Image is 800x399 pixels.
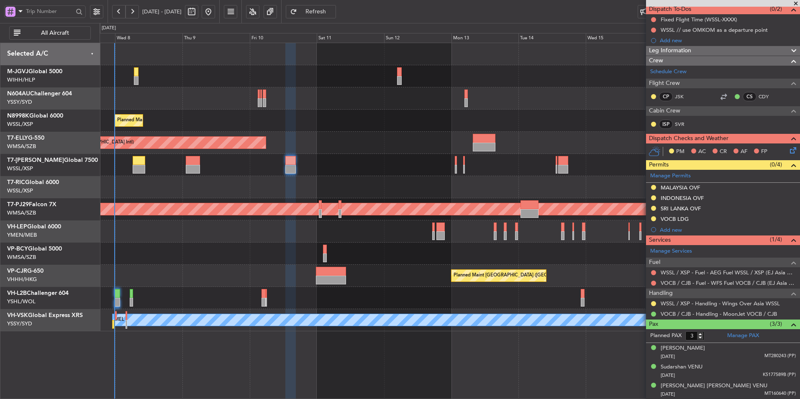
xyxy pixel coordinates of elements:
span: AF [741,148,747,156]
div: [PERSON_NAME] [PERSON_NAME] VENU [661,382,767,390]
div: Add new [660,226,796,233]
span: VP-CJR [7,268,27,274]
span: FP [761,148,767,156]
div: Sudarshan VENU [661,363,703,371]
span: CR [720,148,727,156]
div: Planned Maint [GEOGRAPHIC_DATA] (Seletar) [117,114,215,127]
span: (1/4) [770,235,782,244]
span: MT160640 (PP) [764,390,796,397]
a: WSSL / XSP - Handling - Wings Over Asia WSSL [661,300,780,307]
a: WMSA/SZB [7,253,36,261]
span: Cabin Crew [649,106,680,116]
span: Handling [649,289,673,298]
a: T7-PJ29Falcon 7X [7,202,56,207]
div: Mon 13 [451,33,519,43]
span: M-JGVJ [7,69,28,74]
span: T7-ELLY [7,135,28,141]
a: VOCB / CJB - Handling - MoonJet VOCB / CJB [661,310,777,317]
a: YSSY/SYD [7,320,32,327]
div: MALAYSIA OVF [661,184,700,191]
span: VH-L2B [7,290,27,296]
span: N8998K [7,113,29,119]
span: T7-PJ29 [7,202,29,207]
a: WMSA/SZB [7,209,36,217]
span: VP-BCY [7,246,28,252]
div: [DATE] [102,25,116,32]
span: (3/3) [770,320,782,328]
span: Permits [649,160,669,170]
div: VOCB LDG [661,215,689,223]
div: CS [743,92,756,101]
a: WMSA/SZB [7,143,36,150]
div: Fixed Flight Time (WSSL-XXXX) [661,16,737,23]
div: MEL [115,314,124,326]
span: [DATE] [661,372,675,379]
span: Dispatch To-Dos [649,5,691,14]
div: Tue 14 [518,33,586,43]
a: VOCB / CJB - Fuel - WFS Fuel VOCB / CJB (EJ Asia Only) [661,279,796,286]
div: SRI LANKA OVF [661,205,701,212]
span: All Aircraft [22,30,88,36]
span: VH-VSK [7,312,28,318]
div: Add new [660,37,796,44]
a: WSSL / XSP - Fuel - AEG Fuel WSSL / XSP (EJ Asia Only) [661,269,796,276]
a: WSSL/XSP [7,165,33,172]
div: [PERSON_NAME] [661,344,705,353]
a: N8998KGlobal 6000 [7,113,63,119]
div: Thu 9 [182,33,250,43]
a: VP-BCYGlobal 5000 [7,246,62,252]
a: WSSL/XSP [7,120,33,128]
span: Services [649,235,671,245]
span: Flight Crew [649,79,680,88]
span: K5177589B (PP) [763,371,796,379]
span: (0/4) [770,160,782,169]
a: SVR [675,120,694,128]
span: Crew [649,56,663,66]
span: Pax [649,320,658,329]
a: T7-RICGlobal 6000 [7,179,59,185]
div: Sat 11 [317,33,384,43]
span: N604AU [7,91,30,97]
div: Planned Maint [GEOGRAPHIC_DATA] ([GEOGRAPHIC_DATA] Intl) [454,269,593,282]
div: ISP [659,120,673,129]
a: WSSL/XSP [7,187,33,194]
a: M-JGVJGlobal 5000 [7,69,62,74]
span: Refresh [299,9,333,15]
a: VP-CJRG-650 [7,268,44,274]
button: All Aircraft [9,26,91,40]
span: [DATE] [661,391,675,397]
div: Sun 12 [384,33,451,43]
a: VH-L2BChallenger 604 [7,290,69,296]
span: Fuel [649,258,660,267]
a: T7-ELLYG-550 [7,135,44,141]
a: YSSY/SYD [7,98,32,106]
span: Leg Information [649,46,691,56]
div: Wed 15 [586,33,653,43]
input: Trip Number [26,5,73,18]
span: PM [676,148,685,156]
span: T7-RIC [7,179,25,185]
a: Manage Permits [650,172,691,180]
a: VH-VSKGlobal Express XRS [7,312,83,318]
a: CDY [759,93,777,100]
a: WIHH/HLP [7,76,35,84]
a: JSK [675,93,694,100]
div: INDONESIA OVF [661,194,704,202]
div: Wed 8 [115,33,182,43]
a: Schedule Crew [650,68,687,76]
span: AC [698,148,706,156]
div: CP [659,92,673,101]
button: Refresh [286,5,336,18]
a: Manage PAX [727,332,759,340]
a: VHHH/HKG [7,276,37,283]
a: N604AUChallenger 604 [7,91,72,97]
span: T7-[PERSON_NAME] [7,157,64,163]
a: YMEN/MEB [7,231,37,239]
span: (0/2) [770,5,782,13]
a: VH-LEPGlobal 6000 [7,224,61,230]
a: T7-[PERSON_NAME]Global 7500 [7,157,98,163]
span: MT280243 (PP) [764,353,796,360]
a: YSHL/WOL [7,298,36,305]
span: [DATE] [661,353,675,360]
span: VH-LEP [7,224,27,230]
